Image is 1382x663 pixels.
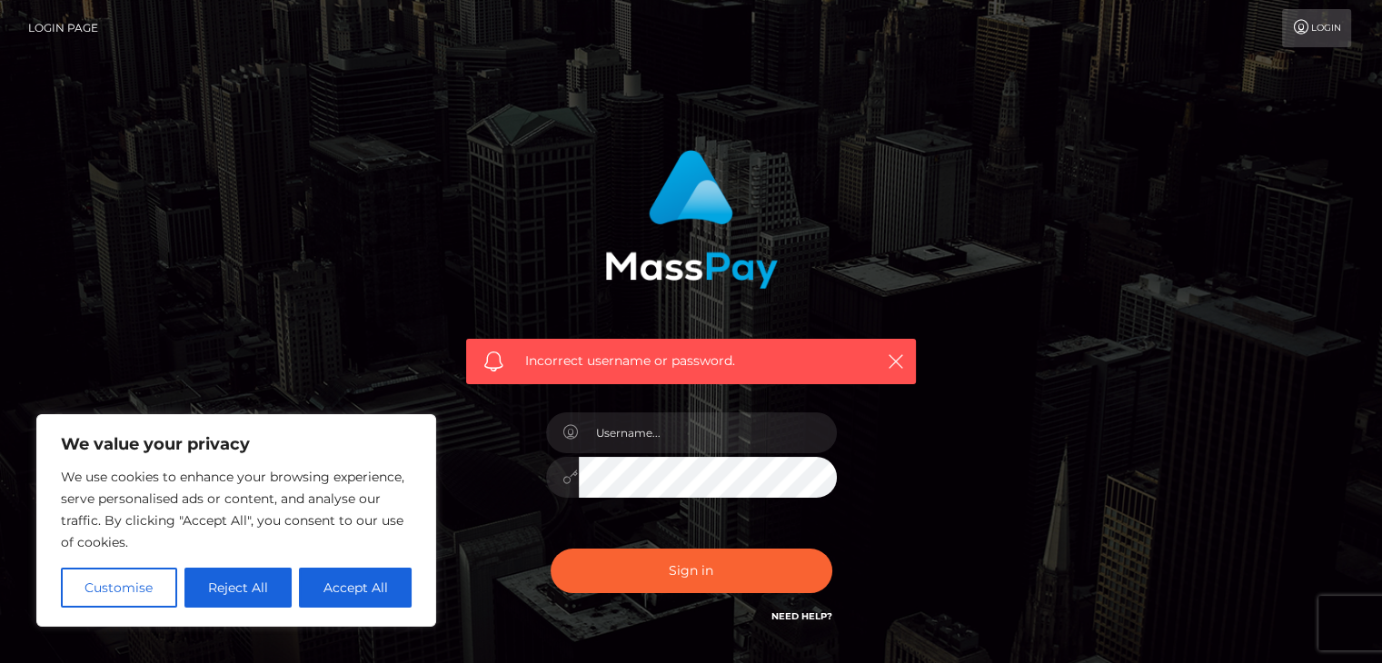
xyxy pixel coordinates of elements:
[61,433,412,455] p: We value your privacy
[579,412,837,453] input: Username...
[61,466,412,553] p: We use cookies to enhance your browsing experience, serve personalised ads or content, and analys...
[28,9,98,47] a: Login Page
[551,549,832,593] button: Sign in
[61,568,177,608] button: Customise
[525,351,857,371] span: Incorrect username or password.
[184,568,293,608] button: Reject All
[36,414,436,627] div: We value your privacy
[1282,9,1351,47] a: Login
[299,568,412,608] button: Accept All
[605,150,778,289] img: MassPay Login
[771,610,832,622] a: Need Help?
